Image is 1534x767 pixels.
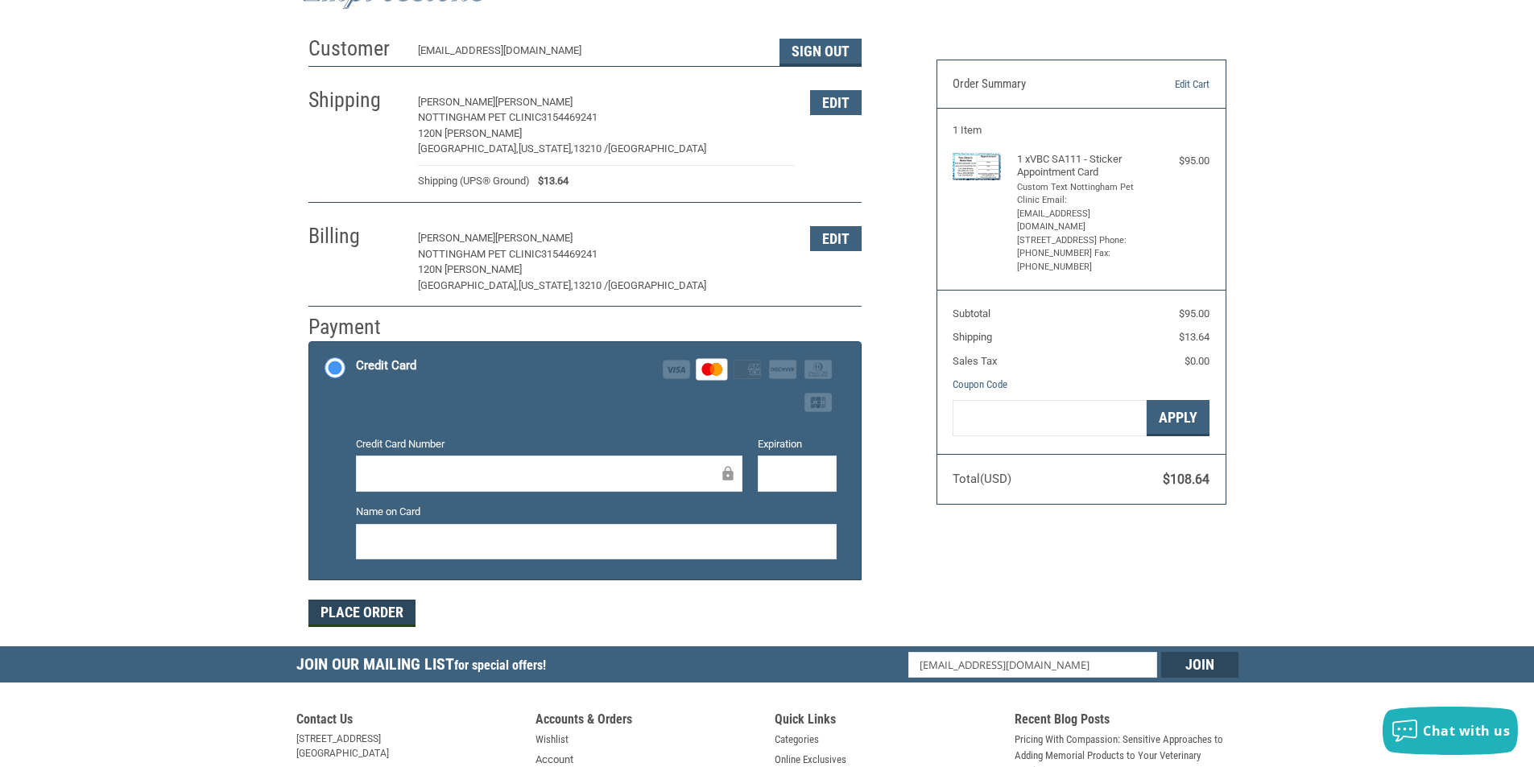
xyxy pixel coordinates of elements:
a: Wishlist [535,732,569,748]
h3: Order Summary [953,76,1127,93]
span: [GEOGRAPHIC_DATA] [608,142,706,155]
a: Coupon Code [953,378,1007,390]
span: for special offers! [454,658,546,673]
h3: 1 Item [953,124,1209,137]
h4: 1 x VBC SA111 - Sticker Appointment Card [1017,153,1142,179]
span: $95.00 [1179,307,1209,320]
button: Edit [810,226,862,251]
span: $13.64 [1179,331,1209,343]
span: 120n [PERSON_NAME] [418,263,522,275]
span: [US_STATE], [519,279,573,291]
button: Place Order [308,600,416,627]
span: Shipping [953,331,992,343]
h5: Accounts & Orders [535,711,759,732]
span: [GEOGRAPHIC_DATA] [608,279,706,291]
label: Name on Card [356,504,837,520]
input: Gift Certificate or Coupon Code [953,400,1147,436]
h2: Shipping [308,87,403,113]
button: Apply [1147,400,1209,436]
label: Credit Card Number [356,436,742,452]
span: [GEOGRAPHIC_DATA], [418,142,519,155]
button: Sign Out [779,39,862,66]
span: 13210 / [573,142,608,155]
span: 13210 / [573,279,608,291]
div: [EMAIL_ADDRESS][DOMAIN_NAME] [418,43,763,66]
h5: Contact Us [296,711,520,732]
span: [PERSON_NAME] [495,232,573,244]
span: Chat with us [1423,722,1510,740]
span: Nottingham Pet Clinic [418,111,541,123]
span: $108.64 [1163,472,1209,487]
h5: Recent Blog Posts [1015,711,1238,732]
span: [PERSON_NAME] [495,96,573,108]
span: [US_STATE], [519,142,573,155]
h2: Payment [308,314,403,340]
span: 120n [PERSON_NAME] [418,127,522,139]
span: Sales Tax [953,355,997,367]
h2: Billing [308,223,403,249]
span: [PERSON_NAME] [418,232,495,244]
span: Nottingham Pet Clinic [418,248,541,260]
span: [GEOGRAPHIC_DATA], [418,279,519,291]
h5: Quick Links [775,711,999,732]
span: $0.00 [1185,355,1209,367]
span: Subtotal [953,307,990,320]
div: Credit Card [356,353,416,379]
span: $13.64 [530,173,569,189]
span: Shipping (UPS® Ground) [418,173,530,189]
span: 3154469241 [541,248,597,260]
div: $95.00 [1145,153,1209,169]
a: Edit Cart [1127,76,1209,93]
input: Email [908,652,1157,678]
a: Categories [775,732,819,748]
span: 3154469241 [541,111,597,123]
button: Chat with us [1383,707,1518,755]
h5: Join Our Mailing List [296,646,554,687]
label: Expiration [758,436,837,452]
span: Total (USD) [953,472,1011,486]
li: Custom Text Nottingham Pet Clinic Email: [EMAIL_ADDRESS][DOMAIN_NAME] [STREET_ADDRESS] Phone: [PH... [1017,181,1142,274]
input: Join [1161,652,1238,678]
span: [PERSON_NAME] [418,96,495,108]
h2: Customer [308,35,403,62]
button: Edit [810,90,862,115]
